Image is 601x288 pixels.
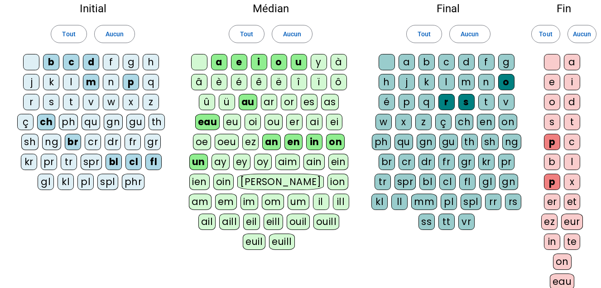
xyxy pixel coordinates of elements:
div: b [418,54,435,70]
div: a [211,54,227,70]
div: g [498,54,514,70]
div: c [63,54,79,70]
div: spl [461,194,481,210]
div: o [544,94,560,110]
div: euill [269,234,294,250]
div: ô [331,74,347,90]
div: rs [505,194,521,210]
div: rr [485,194,501,210]
div: th [149,114,165,130]
div: x [564,174,580,190]
div: aim [275,154,300,170]
div: y [311,54,327,70]
div: s [43,94,59,110]
div: eu [223,114,241,130]
div: w [375,114,392,130]
div: phr [122,174,145,190]
div: gn [417,134,436,150]
div: cl [439,174,456,190]
div: eur [561,214,583,230]
div: fl [145,154,162,170]
div: gr [458,154,475,170]
div: x [123,94,139,110]
div: m [458,74,475,90]
div: tr [375,174,391,190]
button: Tout [531,25,560,43]
div: b [544,154,560,170]
div: ou [264,114,283,130]
div: r [23,94,39,110]
div: ion [327,174,348,190]
div: il [313,194,329,210]
div: î [291,74,307,90]
div: dr [418,154,435,170]
div: ll [391,194,408,210]
div: h [379,74,395,90]
span: Tout [62,29,75,39]
div: l [564,154,580,170]
h2: Fin [541,3,587,14]
span: Aucun [461,29,479,39]
div: cl [125,154,142,170]
div: q [418,94,435,110]
div: em [215,194,237,210]
div: an [262,134,281,150]
div: g [123,54,139,70]
div: ç [17,114,34,130]
div: oi [245,114,261,130]
div: ph [372,134,391,150]
div: kr [21,154,37,170]
button: Aucun [272,25,313,43]
span: Aucun [573,29,591,39]
div: u [291,54,307,70]
div: ç [435,114,452,130]
button: Aucun [94,25,135,43]
div: ss [418,214,435,230]
div: ph [59,114,78,130]
div: br [65,134,81,150]
div: t [564,114,580,130]
div: on [553,254,572,270]
div: gl [38,174,54,190]
div: on [326,134,345,150]
div: k [43,74,59,90]
div: k [418,74,435,90]
div: ei [326,114,342,130]
div: dr [105,134,121,150]
div: a [564,54,580,70]
span: Aucun [106,29,124,39]
div: s [458,94,475,110]
div: in [306,134,322,150]
div: qu [82,114,100,130]
div: ar [261,94,277,110]
div: j [23,74,39,90]
div: im [240,194,258,210]
div: au [239,94,257,110]
div: on [499,114,517,130]
div: p [544,134,560,150]
div: ng [42,134,61,150]
div: n [478,74,495,90]
div: q [143,74,159,90]
div: j [399,74,415,90]
div: x [395,114,412,130]
div: aill [219,214,240,230]
div: ail [198,214,216,230]
div: z [415,114,432,130]
div: tt [438,214,455,230]
div: kl [371,194,388,210]
div: pl [441,194,457,210]
div: i [251,54,267,70]
span: Tout [539,29,552,39]
span: Tout [240,29,253,39]
h2: Final [370,3,527,14]
h2: Initial [14,3,172,14]
div: d [83,54,99,70]
div: pl [77,174,94,190]
div: z [143,94,159,110]
div: ey [233,154,250,170]
div: s [544,114,560,130]
div: qu [394,134,413,150]
div: b [43,54,59,70]
div: ouill [313,214,339,230]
